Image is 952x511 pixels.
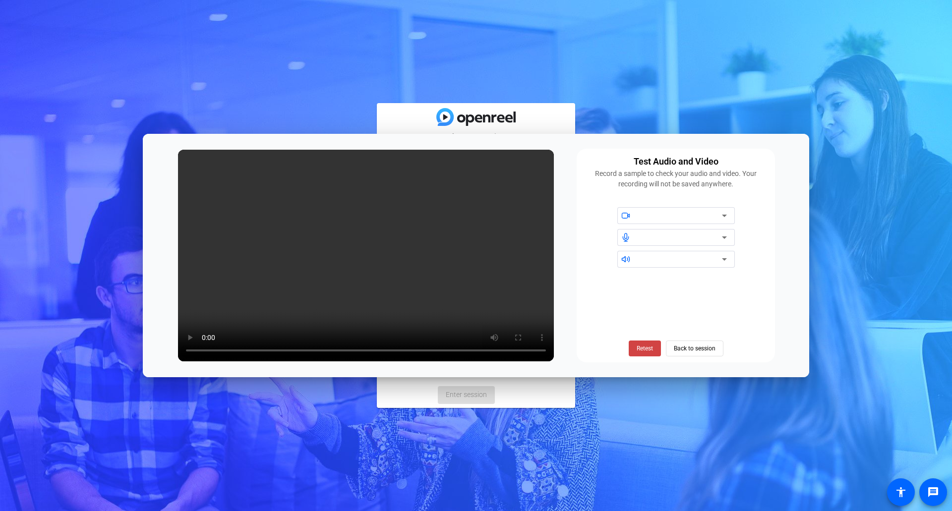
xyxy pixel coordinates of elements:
[436,108,516,125] img: blue-gradient.svg
[895,486,907,498] mat-icon: accessibility
[377,131,575,142] mat-card-subtitle: Select your settings
[629,341,661,356] button: Retest
[666,341,723,356] button: Back to session
[927,486,939,498] mat-icon: message
[674,339,715,358] span: Back to session
[583,169,769,189] div: Record a sample to check your audio and video. Your recording will not be saved anywhere.
[637,344,653,353] span: Retest
[634,155,718,169] div: Test Audio and Video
